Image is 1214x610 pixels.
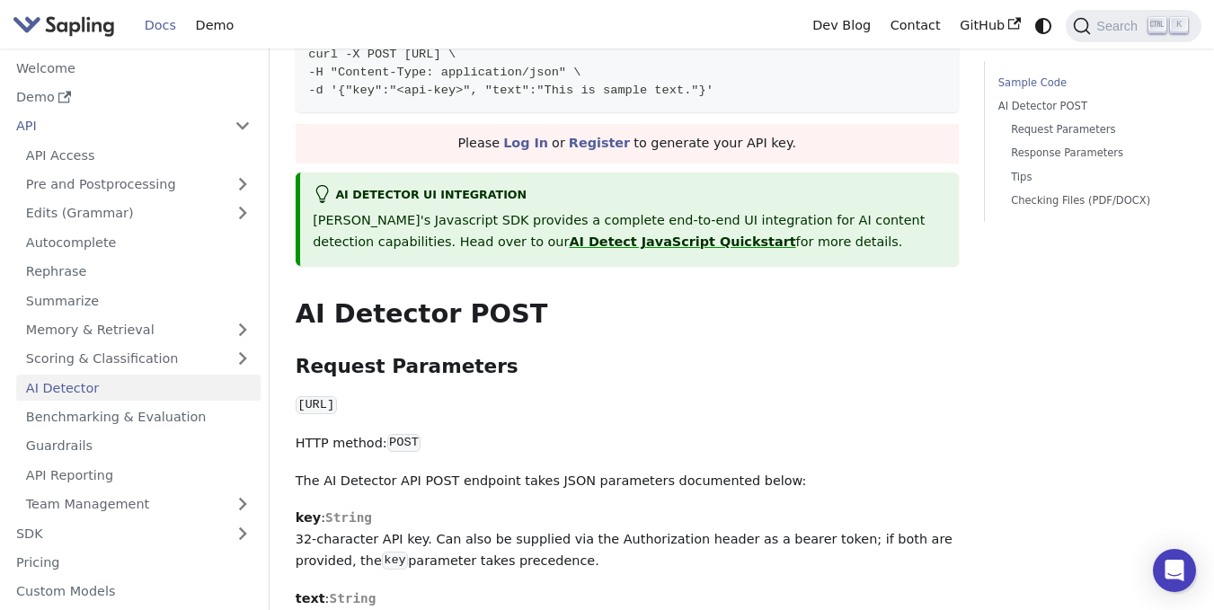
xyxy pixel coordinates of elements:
[1153,549,1196,592] div: Open Intercom Messenger
[1011,169,1175,186] a: Tips
[135,12,186,40] a: Docs
[6,113,225,139] a: API
[16,200,261,226] a: Edits (Grammar)
[16,172,261,198] a: Pre and Postprocessing
[1170,17,1188,33] kbd: K
[1011,192,1175,209] a: Checking Files (PDF/DOCX)
[16,259,261,285] a: Rephrase
[296,591,325,606] strong: text
[6,55,261,81] a: Welcome
[308,48,456,61] span: curl -X POST [URL] \
[13,13,121,39] a: Sapling.ai
[16,346,261,372] a: Scoring & Classification
[296,508,959,571] p: : 32-character API key. Can also be supplied via the Authorization header as a bearer token; if b...
[296,471,959,492] p: The AI Detector API POST endpoint takes JSON parameters documented below:
[998,98,1182,115] a: AI Detector POST
[296,433,959,455] p: HTTP method:
[16,287,261,314] a: Summarize
[296,510,321,525] strong: key
[881,12,951,40] a: Contact
[296,396,337,414] code: [URL]
[186,12,244,40] a: Demo
[313,210,945,253] p: [PERSON_NAME]'s Javascript SDK provides a complete end-to-end UI integration for AI content detec...
[16,491,261,517] a: Team Management
[6,550,261,576] a: Pricing
[308,84,713,97] span: -d '{"key":"<api-key>", "text":"This is sample text."}'
[308,66,580,79] span: -H "Content-Type: application/json" \
[382,552,408,570] code: key
[16,229,261,255] a: Autocomplete
[329,591,376,606] span: String
[569,234,795,249] a: AI Detect JavaScript Quickstart
[313,185,945,207] div: AI Detector UI integration
[1011,145,1175,162] a: Response Parameters
[16,375,261,401] a: AI Detector
[503,136,548,150] a: Log In
[13,13,115,39] img: Sapling.ai
[16,317,261,343] a: Memory & Retrieval
[16,462,261,488] a: API Reporting
[6,579,261,605] a: Custom Models
[16,404,261,430] a: Benchmarking & Evaluation
[225,520,261,546] button: Expand sidebar category 'SDK'
[6,84,261,111] a: Demo
[569,136,630,150] a: Register
[1091,19,1148,33] span: Search
[296,298,959,331] h2: AI Detector POST
[16,142,261,168] a: API Access
[296,124,959,164] div: Please or to generate your API key.
[802,12,880,40] a: Dev Blog
[6,520,225,546] a: SDK
[1066,10,1201,42] button: Search (Ctrl+K)
[1011,121,1175,138] a: Request Parameters
[387,434,421,452] code: POST
[325,510,372,525] span: String
[950,12,1030,40] a: GitHub
[296,355,959,379] h3: Request Parameters
[225,113,261,139] button: Collapse sidebar category 'API'
[1031,13,1057,39] button: Switch between dark and light mode (currently system mode)
[16,433,261,459] a: Guardrails
[998,75,1182,92] a: Sample Code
